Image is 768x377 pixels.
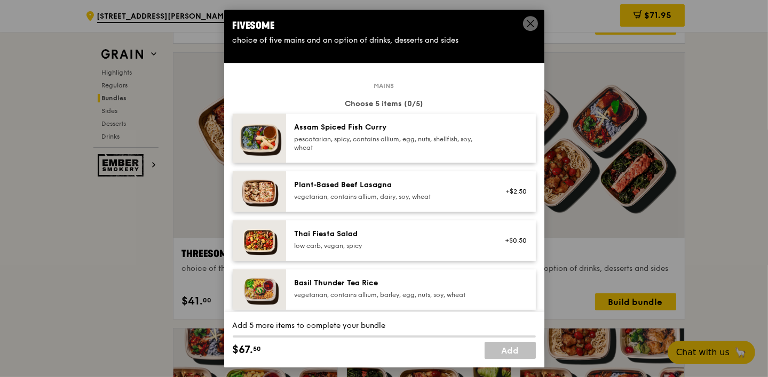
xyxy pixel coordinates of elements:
[233,269,286,310] img: daily_normal_HORZ-Basil-Thunder-Tea-Rice.jpg
[295,192,486,201] div: vegetarian, contains allium, dairy, soy, wheat
[295,122,486,133] div: Assam Spiced Fish Curry
[233,220,286,261] img: daily_normal_Thai_Fiesta_Salad__Horizontal_.jpg
[499,236,527,245] div: +$0.50
[254,344,262,353] span: 50
[233,35,536,46] div: choice of five mains and an option of drinks, desserts and sides
[233,114,286,163] img: daily_normal_Assam_Spiced_Fish_Curry__Horizontal_.jpg
[233,342,254,358] span: $67.
[295,242,486,250] div: low carb, vegan, spicy
[370,82,399,90] span: Mains
[295,180,486,190] div: Plant‑Based Beef Lasagna
[233,99,536,109] div: Choose 5 items (0/5)
[233,171,286,212] img: daily_normal_Citrusy-Cauliflower-Plant-Based-Lasagna-HORZ.jpg
[485,342,536,359] a: Add
[295,291,486,299] div: vegetarian, contains allium, barley, egg, nuts, soy, wheat
[233,18,536,33] div: Fivesome
[233,320,536,331] div: Add 5 more items to complete your bundle
[295,278,486,288] div: Basil Thunder Tea Rice
[295,135,486,152] div: pescatarian, spicy, contains allium, egg, nuts, shellfish, soy, wheat
[295,229,486,239] div: Thai Fiesta Salad
[499,187,527,196] div: +$2.50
